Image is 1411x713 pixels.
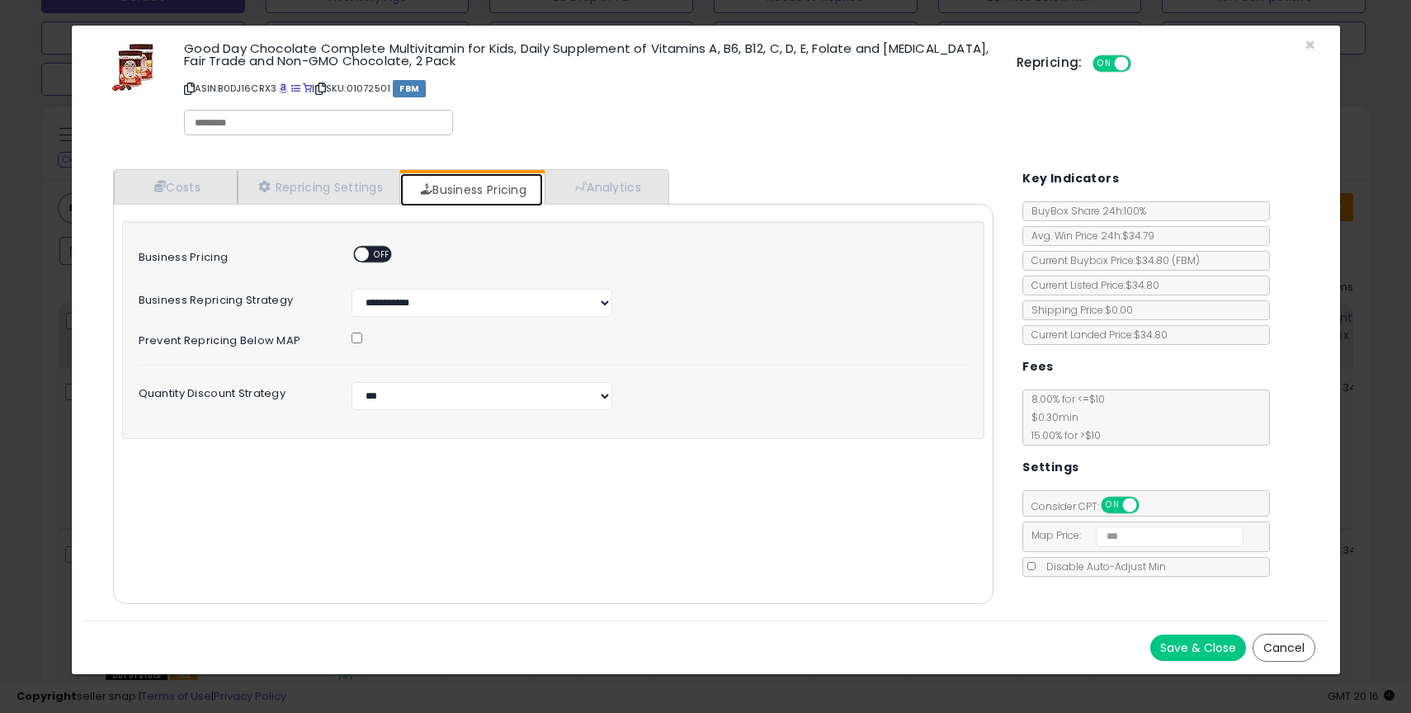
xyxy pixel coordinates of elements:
span: FBM [393,80,426,97]
label: Prevent repricing below MAP [126,329,340,347]
button: Cancel [1253,634,1315,662]
span: $34.80 [1135,253,1200,267]
a: All offer listings [291,82,300,95]
span: 8.00 % for <= $10 [1023,392,1105,442]
a: Business Pricing [400,173,543,206]
span: Disable Auto-Adjust Min [1038,560,1166,574]
a: Costs [114,170,238,204]
span: Avg. Win Price 24h: $34.79 [1023,229,1154,243]
a: BuyBox page [279,82,288,95]
span: OFF [1128,57,1154,71]
span: Current Listed Price: $34.80 [1023,278,1159,292]
span: ON [1102,498,1123,512]
span: ON [1094,57,1115,71]
span: × [1305,33,1315,57]
span: Current Landed Price: $34.80 [1023,328,1168,342]
span: Current Buybox Price: [1023,253,1200,267]
a: Analytics [545,170,667,204]
span: 15.00 % for > $10 [1023,428,1101,442]
a: Repricing Settings [238,170,401,204]
span: $0.30 min [1023,410,1078,424]
label: Quantity Discount Strategy [126,382,340,399]
h5: Key Indicators [1022,168,1119,189]
span: Map Price: [1023,528,1243,542]
h3: Good Day Chocolate Complete Multivitamin for Kids, Daily Supplement of Vitamins A, B6, B12, C, D,... [184,42,992,67]
label: Business Repricing Strategy [126,289,340,306]
h5: Fees [1022,356,1054,377]
h5: Settings [1022,457,1078,478]
span: OFF [1137,498,1163,512]
span: ( FBM ) [1172,253,1200,267]
img: 514jYe3X-aL._SL60_.jpg [112,42,155,92]
span: BuyBox Share 24h: 100% [1023,204,1146,218]
span: OFF [369,248,395,262]
span: Shipping Price: $0.00 [1023,303,1133,317]
p: ASIN: B0DJ16CRX3 | SKU: 01072501 [184,75,992,102]
span: Consider CPT: [1023,499,1161,513]
label: Business Pricing [126,246,340,263]
a: Your listing only [303,82,312,95]
h5: Repricing: [1017,56,1083,69]
button: Save & Close [1150,635,1246,661]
